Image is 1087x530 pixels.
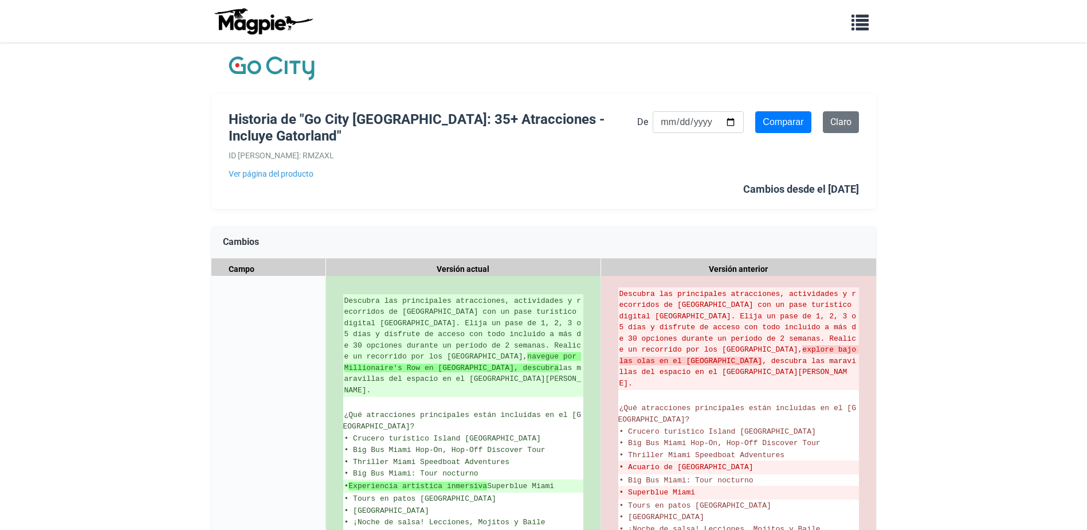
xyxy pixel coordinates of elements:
del: Descubra las principales atracciones, actividades y recorridos de [GEOGRAPHIC_DATA] con un pase t... [619,289,858,389]
span: • Thriller Miami Speedboat Adventures [344,458,510,466]
del: • Superblue Miami [619,487,858,498]
span: • Crucero turístico Island [GEOGRAPHIC_DATA] [619,427,816,436]
span: • Big Bus Miami: Tour nocturno [619,476,754,485]
span: • Big Bus Miami Hop-On, Hop-Off Discover Tour [619,439,821,447]
span: ¿Qué atracciones principales están incluidas en el [GEOGRAPHIC_DATA]? [618,404,856,424]
strong: explore bajo las olas en el [GEOGRAPHIC_DATA] [619,345,861,365]
strong: Experiencia artística inmersiva [348,482,487,490]
div: Campo [211,259,326,280]
div: Versión actual [326,259,601,280]
span: • Big Bus Miami: Tour nocturno [344,469,478,478]
div: Cambios desde el [DATE] [743,181,859,198]
input: Comparar [755,111,811,133]
strong: navegue por Millionaire's Row en [GEOGRAPHIC_DATA], descubra [344,352,582,372]
del: • Acuario de [GEOGRAPHIC_DATA] [619,462,858,473]
span: • ¡Noche de salsa! Lecciones, Mojitos y Baile [344,518,546,527]
label: De [637,115,648,130]
span: • [GEOGRAPHIC_DATA] [619,513,704,521]
span: ¿Qué atracciones principales están incluidas en el [GEOGRAPHIC_DATA]? [343,411,581,431]
span: • Big Bus Miami Hop-On, Hop-Off Discover Tour [344,446,546,454]
ins: Descubra las principales atracciones, actividades y recorridos de [GEOGRAPHIC_DATA] con un pase t... [344,295,582,396]
span: • Thriller Miami Speedboat Adventures [619,451,785,459]
span: • [GEOGRAPHIC_DATA] [344,506,429,515]
span: • Tours en patos [GEOGRAPHIC_DATA] [619,501,771,510]
a: Claro [823,111,859,133]
div: Cambios [211,226,876,259]
h1: Historia de "Go City [GEOGRAPHIC_DATA]: 35+ Atracciones - Incluye Gatorland" [229,111,638,145]
span: • Crucero turístico Island [GEOGRAPHIC_DATA] [344,434,541,443]
img: logo-ab69f6fb50320c5b225c76a69d11143b.png [211,7,315,35]
a: Ver página del producto [229,167,638,180]
span: • Tours en patos [GEOGRAPHIC_DATA] [344,494,496,503]
div: Versión anterior [601,259,876,280]
ins: • Superblue Miami [344,481,582,492]
img: Logotipo de la empresa [229,54,315,83]
div: ID [PERSON_NAME]: RMZAXL [229,149,638,162]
